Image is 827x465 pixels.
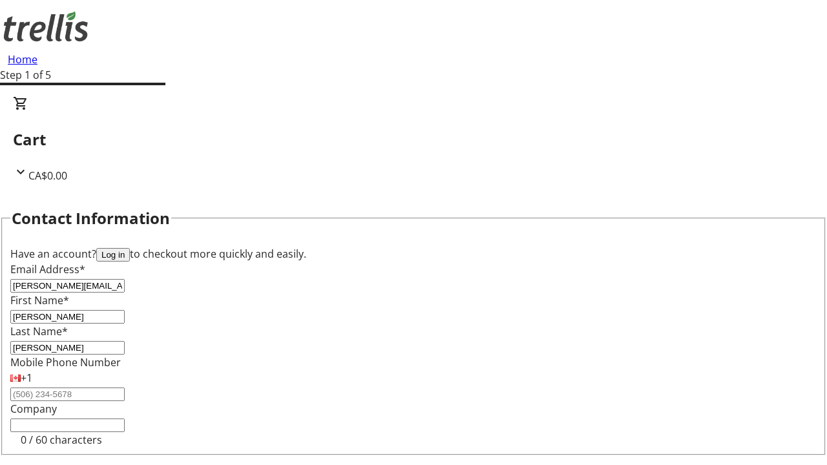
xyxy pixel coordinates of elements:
[10,324,68,338] label: Last Name*
[10,262,85,276] label: Email Address*
[10,387,125,401] input: (506) 234-5678
[10,246,817,262] div: Have an account? to checkout more quickly and easily.
[13,96,814,183] div: CartCA$0.00
[12,207,170,230] h2: Contact Information
[96,248,130,262] button: Log in
[10,293,69,307] label: First Name*
[10,402,57,416] label: Company
[13,128,814,151] h2: Cart
[21,433,102,447] tr-character-limit: 0 / 60 characters
[28,169,67,183] span: CA$0.00
[10,355,121,369] label: Mobile Phone Number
